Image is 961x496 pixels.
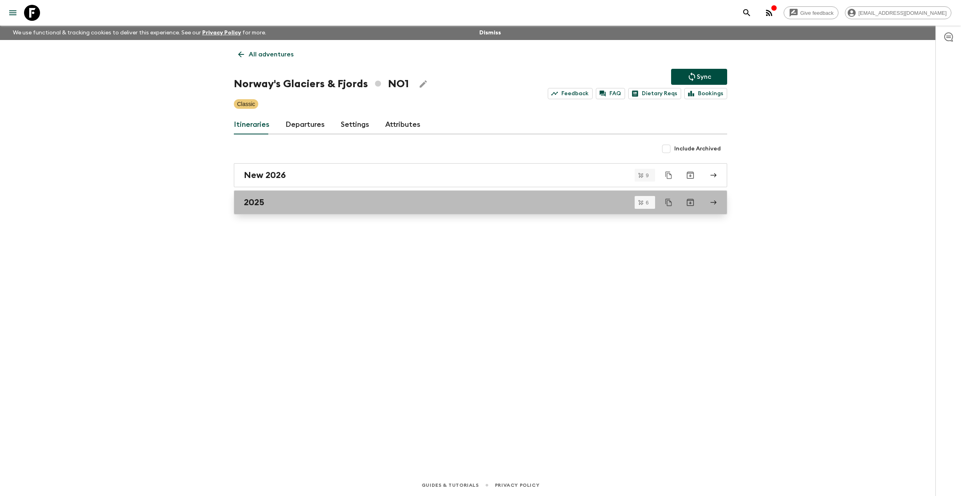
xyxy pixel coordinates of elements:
a: Give feedback [784,6,838,19]
a: All adventures [234,46,298,62]
p: We use functional & tracking cookies to deliver this experience. See our for more. [10,26,269,40]
a: 2025 [234,190,727,214]
a: Itineraries [234,115,269,134]
span: Give feedback [796,10,838,16]
a: Dietary Reqs [628,88,681,99]
a: Departures [285,115,325,134]
p: Classic [237,100,255,108]
div: [EMAIL_ADDRESS][DOMAIN_NAME] [845,6,951,19]
a: Attributes [385,115,420,134]
span: [EMAIL_ADDRESS][DOMAIN_NAME] [854,10,951,16]
button: Archive [682,194,698,210]
button: search adventures [739,5,755,21]
p: Sync [697,72,711,82]
button: Edit Adventure Title [415,76,431,92]
button: menu [5,5,21,21]
span: 9 [641,173,653,178]
button: Sync adventure departures to the booking engine [671,69,727,85]
button: Duplicate [661,195,676,210]
h2: 2025 [244,197,264,208]
button: Archive [682,167,698,183]
a: Guides & Tutorials [422,481,479,490]
a: Privacy Policy [202,30,241,36]
h2: New 2026 [244,170,286,180]
button: Duplicate [661,168,676,182]
button: Dismiss [477,27,503,38]
a: Settings [341,115,369,134]
a: New 2026 [234,163,727,187]
a: Bookings [684,88,727,99]
a: Feedback [548,88,593,99]
p: All adventures [249,50,294,59]
span: 6 [641,200,653,205]
a: Privacy Policy [495,481,539,490]
a: FAQ [596,88,625,99]
span: Include Archived [674,145,721,153]
h1: Norway's Glaciers & Fjords NO1 [234,76,409,92]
